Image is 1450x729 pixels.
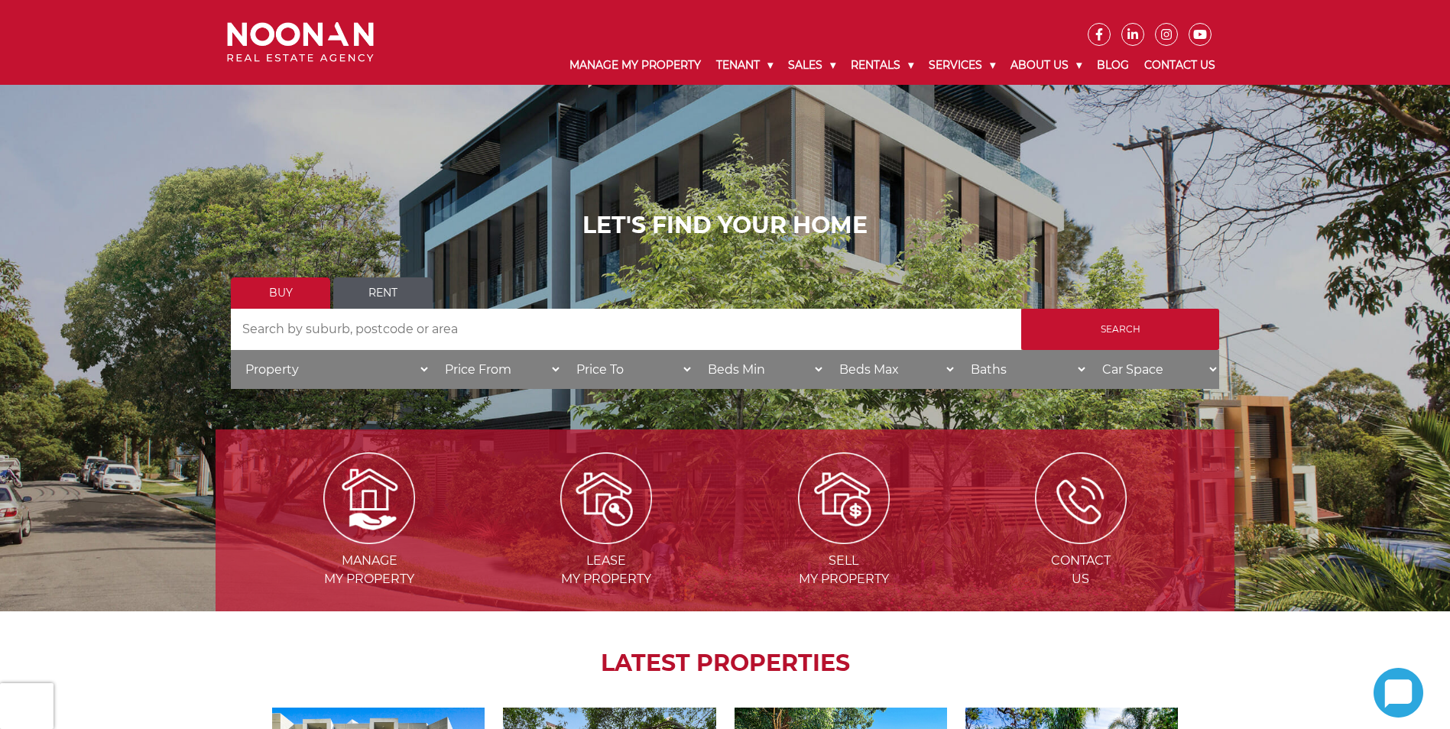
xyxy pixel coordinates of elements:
img: ICONS [1035,452,1127,544]
a: Rent [333,277,433,309]
a: Rentals [843,46,921,85]
a: Blog [1089,46,1137,85]
h1: LET'S FIND YOUR HOME [231,212,1219,239]
span: Contact Us [964,552,1198,588]
input: Search by suburb, postcode or area [231,309,1021,350]
a: Tenant [709,46,780,85]
span: Sell my Property [727,552,961,588]
a: Sell my property Sellmy Property [727,490,961,586]
a: Lease my property Leasemy Property [489,490,723,586]
a: Manage my Property Managemy Property [252,490,486,586]
input: Search [1021,309,1219,350]
a: ICONS ContactUs [964,490,1198,586]
a: Services [921,46,1003,85]
a: Sales [780,46,843,85]
span: Manage my Property [252,552,486,588]
img: Sell my property [798,452,890,544]
a: About Us [1003,46,1089,85]
img: Noonan Real Estate Agency [227,22,374,63]
img: Manage my Property [323,452,415,544]
h2: LATEST PROPERTIES [254,650,1196,677]
a: Buy [231,277,330,309]
img: Lease my property [560,452,652,544]
span: Lease my Property [489,552,723,588]
a: Manage My Property [562,46,709,85]
a: Contact Us [1137,46,1223,85]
